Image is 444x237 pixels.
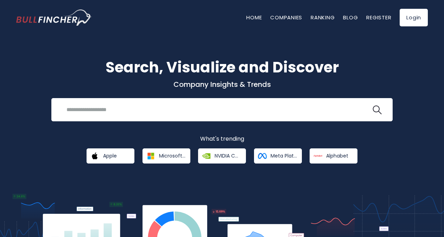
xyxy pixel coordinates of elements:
[159,153,185,159] span: Microsoft Corporation
[16,56,428,78] h1: Search, Visualize and Discover
[400,9,428,26] a: Login
[198,148,246,164] a: NVIDIA Corporation
[326,153,348,159] span: Alphabet
[271,153,297,159] span: Meta Platforms
[254,148,302,164] a: Meta Platforms
[246,14,262,21] a: Home
[310,148,357,164] a: Alphabet
[142,148,190,164] a: Microsoft Corporation
[373,105,382,115] img: search icon
[87,148,134,164] a: Apple
[343,14,358,21] a: Blog
[103,153,117,159] span: Apple
[270,14,302,21] a: Companies
[16,9,92,26] a: Go to homepage
[215,153,241,159] span: NVIDIA Corporation
[16,9,92,26] img: bullfincher logo
[311,14,335,21] a: Ranking
[16,135,428,143] p: What's trending
[16,80,428,89] p: Company Insights & Trends
[366,14,391,21] a: Register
